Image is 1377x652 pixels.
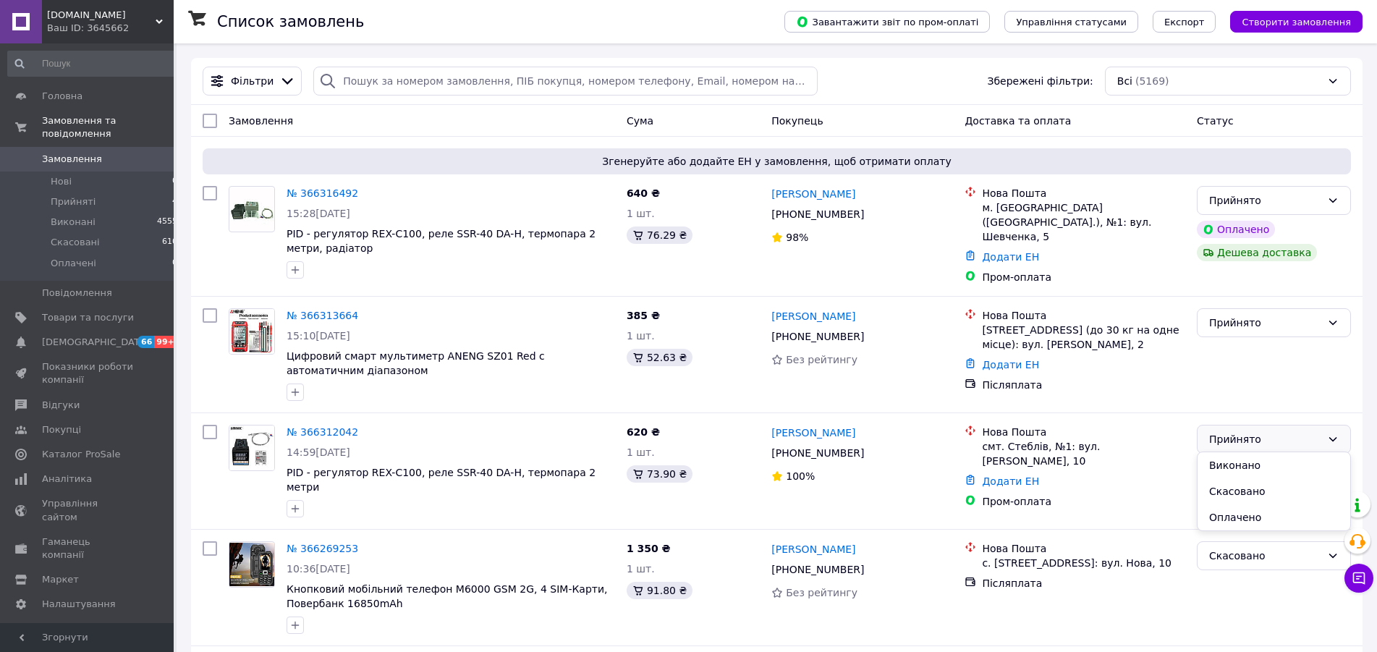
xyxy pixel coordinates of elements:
a: № 366269253 [287,543,358,554]
div: Нова Пошта [982,425,1185,439]
div: 76.29 ₴ [627,226,692,244]
a: Фото товару [229,425,275,471]
span: Товари та послуги [42,311,134,324]
span: 10:36[DATE] [287,563,350,575]
span: Збережені фільтри: [987,74,1093,88]
span: Оплачені [51,257,96,270]
span: Замовлення [42,153,102,166]
img: Фото товару [229,188,274,229]
span: 15:10[DATE] [287,330,350,342]
span: 620 ₴ [627,426,660,438]
span: Статус [1197,115,1234,127]
span: Cума [627,115,653,127]
button: Управління статусами [1004,11,1138,33]
a: [PERSON_NAME] [771,542,855,556]
input: Пошук [7,51,179,77]
button: Завантажити звіт по пром-оплаті [784,11,990,33]
a: № 366312042 [287,426,358,438]
div: Післяплата [982,576,1185,590]
li: Виконано [1198,452,1350,478]
span: Завантажити звіт по пром-оплаті [796,15,978,28]
span: [DEMOGRAPHIC_DATA] [42,336,149,349]
div: Нова Пошта [982,186,1185,200]
span: Згенеруйте або додайте ЕН у замовлення, щоб отримати оплату [208,154,1345,169]
span: 100% [786,470,815,482]
span: 1 шт. [627,446,655,458]
div: Пром-оплата [982,270,1185,284]
a: № 366316492 [287,187,358,199]
span: 0 [172,175,177,188]
span: 99+ [154,336,178,348]
span: Замовлення та повідомлення [42,114,174,140]
a: Створити замовлення [1216,15,1363,27]
span: Експорт [1164,17,1205,27]
span: Каталог ProSale [42,448,120,461]
div: Прийнято [1209,431,1321,447]
a: Цифровий смарт мультиметр ANENG SZ01 Red с автоматичним діапазоном [287,350,545,376]
span: 4 [172,195,177,208]
a: № 366313664 [287,310,358,321]
button: Створити замовлення [1230,11,1363,33]
a: [PERSON_NAME] [771,309,855,323]
div: [PHONE_NUMBER] [768,204,867,224]
span: 98% [786,232,808,243]
div: Пром-оплата [982,494,1185,509]
div: [STREET_ADDRESS] (до 30 кг на одне місце): вул. [PERSON_NAME], 2 [982,323,1185,352]
div: [PHONE_NUMBER] [768,559,867,580]
span: Маркет [42,573,79,586]
div: с. [STREET_ADDRESS]: вул. Нова, 10 [982,556,1185,570]
span: 610 [162,236,177,249]
span: Головна [42,90,82,103]
span: PID - регулятор REX-C100, реле SSR-40 DA-H, термопара 2 метри, радіатор [287,228,596,254]
a: Кнопковий мобільний телефон M6000 GSM 2G, 4 SIM-Карти, Повербанк 16850mAh [287,583,608,609]
span: 4555 [157,216,177,229]
div: Ваш ID: 3645662 [47,22,174,35]
span: 1 шт. [627,330,655,342]
span: Покупець [771,115,823,127]
span: Створити замовлення [1242,17,1351,27]
span: (5169) [1135,75,1169,87]
span: Управління сайтом [42,497,134,523]
h1: Список замовлень [217,13,364,30]
span: 1 350 ₴ [627,543,671,554]
span: Нові [51,175,72,188]
div: 73.90 ₴ [627,465,692,483]
span: Повідомлення [42,287,112,300]
span: Без рейтингу [786,587,857,598]
span: Гаманець компанії [42,535,134,562]
span: 1 шт. [627,563,655,575]
img: Фото товару [229,309,274,354]
div: Прийнято [1209,315,1321,331]
a: Фото товару [229,186,275,232]
span: 385 ₴ [627,310,660,321]
div: Прийнято [1209,192,1321,208]
span: Виконані [51,216,96,229]
a: Додати ЕН [982,359,1039,371]
span: Фільтри [231,74,274,88]
span: Управління статусами [1016,17,1127,27]
img: Фото товару [229,543,274,585]
a: Фото товару [229,541,275,588]
span: 640 ₴ [627,187,660,199]
span: Показники роботи компанії [42,360,134,386]
div: Нова Пошта [982,308,1185,323]
a: Фото товару [229,308,275,355]
div: Скасовано [1209,548,1321,564]
div: смт. Стеблів, №1: вул. [PERSON_NAME], 10 [982,439,1185,468]
span: 1 шт. [627,208,655,219]
span: 66 [137,336,154,348]
div: Післяплата [982,378,1185,392]
span: Аналітика [42,473,92,486]
div: м. [GEOGRAPHIC_DATA] ([GEOGRAPHIC_DATA].), №1: вул. Шевченка, 5 [982,200,1185,244]
div: [PHONE_NUMBER] [768,443,867,463]
span: Налаштування [42,598,116,611]
span: Відгуки [42,399,80,412]
li: Скасовано [1198,478,1350,504]
a: PID - регулятор REX-C100, реле SSR-40 DA-H, термопара 2 метри [287,467,596,493]
span: Доставка та оплата [965,115,1071,127]
button: Експорт [1153,11,1216,33]
span: Скасовані [51,236,100,249]
a: [PERSON_NAME] [771,187,855,201]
